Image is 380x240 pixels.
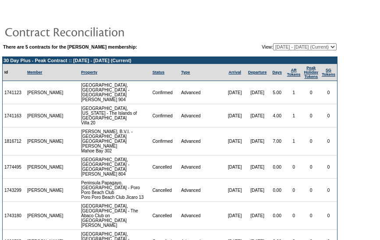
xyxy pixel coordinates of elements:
[246,127,269,155] td: [DATE]
[285,81,302,104] td: 1
[320,202,337,230] td: 0
[228,70,241,74] a: Arrival
[25,155,65,179] td: [PERSON_NAME]
[269,155,285,179] td: 0.00
[3,104,25,127] td: 1741163
[79,155,151,179] td: [GEOGRAPHIC_DATA], [GEOGRAPHIC_DATA] - [GEOGRAPHIC_DATA] [PERSON_NAME] 804
[248,70,267,74] a: Departure
[151,202,180,230] td: Cancelled
[3,44,137,49] b: There are 5 contracts for the [PERSON_NAME] membership:
[269,81,285,104] td: 5.00
[320,179,337,202] td: 0
[181,70,190,74] a: Type
[179,155,224,179] td: Advanced
[3,64,25,81] td: Id
[320,81,337,104] td: 0
[79,127,151,155] td: [PERSON_NAME], B.V.I. - [GEOGRAPHIC_DATA] [GEOGRAPHIC_DATA][PERSON_NAME] Mahoe Bay 302
[322,68,335,77] a: SGTokens
[79,202,151,230] td: [GEOGRAPHIC_DATA], [GEOGRAPHIC_DATA] - The Abaco Club on [GEOGRAPHIC_DATA] [PERSON_NAME]
[153,70,165,74] a: Status
[285,179,302,202] td: 0
[224,127,245,155] td: [DATE]
[3,81,25,104] td: 1741123
[272,70,282,74] a: Days
[246,81,269,104] td: [DATE]
[79,179,151,202] td: Peninsula Papagayo, [GEOGRAPHIC_DATA] - Poro Poro Beach Club Poro Poro Beach Club Jicaro 13
[224,81,245,104] td: [DATE]
[287,68,301,77] a: ARTokens
[320,127,337,155] td: 0
[81,70,97,74] a: Property
[25,202,65,230] td: [PERSON_NAME]
[25,179,65,202] td: [PERSON_NAME]
[151,179,180,202] td: Cancelled
[320,155,337,179] td: 0
[269,104,285,127] td: 4.00
[320,104,337,127] td: 0
[79,81,151,104] td: [GEOGRAPHIC_DATA], [GEOGRAPHIC_DATA] - [GEOGRAPHIC_DATA] [PERSON_NAME] 904
[302,81,320,104] td: 0
[302,202,320,230] td: 0
[151,127,180,155] td: Confirmed
[25,81,65,104] td: [PERSON_NAME]
[224,179,245,202] td: [DATE]
[25,127,65,155] td: [PERSON_NAME]
[4,23,180,40] img: pgTtlContractReconciliation.gif
[246,104,269,127] td: [DATE]
[217,43,337,50] td: View:
[285,155,302,179] td: 0
[151,81,180,104] td: Confirmed
[151,104,180,127] td: Confirmed
[179,127,224,155] td: Advanced
[302,127,320,155] td: 0
[224,202,245,230] td: [DATE]
[179,179,224,202] td: Advanced
[3,155,25,179] td: 1774495
[285,202,302,230] td: 0
[3,179,25,202] td: 1743299
[179,202,224,230] td: Advanced
[304,66,319,79] a: Peak HolidayTokens
[302,179,320,202] td: 0
[269,179,285,202] td: 0.00
[246,202,269,230] td: [DATE]
[179,81,224,104] td: Advanced
[25,104,65,127] td: [PERSON_NAME]
[302,104,320,127] td: 0
[79,104,151,127] td: [GEOGRAPHIC_DATA], [US_STATE] - The Islands of [GEOGRAPHIC_DATA] Villa 20
[285,104,302,127] td: 1
[151,155,180,179] td: Cancelled
[246,155,269,179] td: [DATE]
[224,104,245,127] td: [DATE]
[302,155,320,179] td: 0
[179,104,224,127] td: Advanced
[269,127,285,155] td: 7.00
[3,202,25,230] td: 1743180
[246,179,269,202] td: [DATE]
[3,127,25,155] td: 1816712
[3,57,337,64] td: 30 Day Plus - Peak Contract :: [DATE] - [DATE] (Current)
[269,202,285,230] td: 0.00
[285,127,302,155] td: 1
[27,70,43,74] a: Member
[224,155,245,179] td: [DATE]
